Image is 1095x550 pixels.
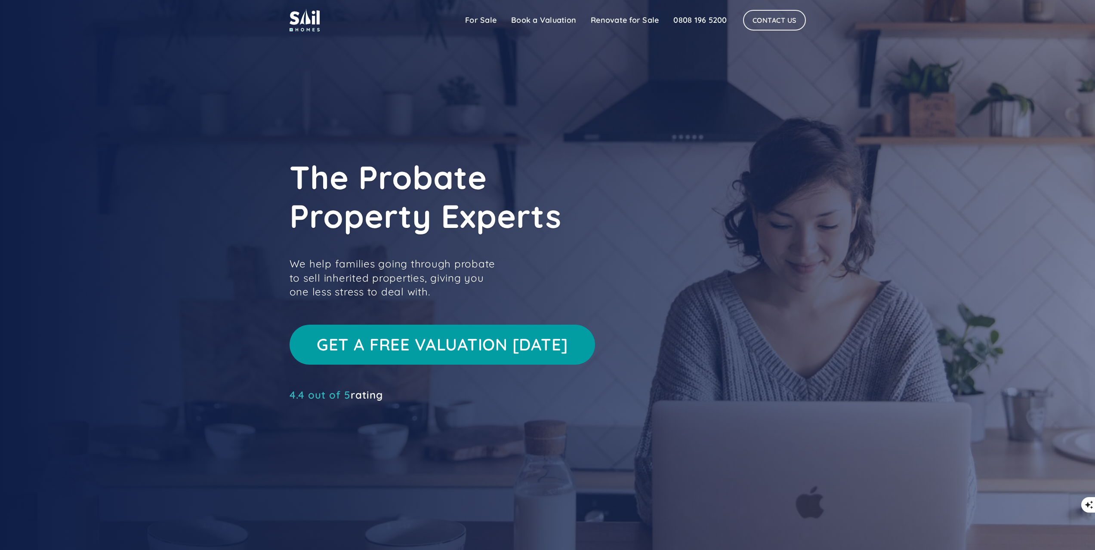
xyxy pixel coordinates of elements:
a: 4.4 out of 5rating [290,390,383,399]
img: sail home logo [290,9,320,31]
a: Get a free valuation [DATE] [290,325,595,365]
a: Contact Us [743,10,806,31]
h1: The Probate Property Experts [290,158,677,235]
p: We help families going through probate to sell inherited properties, giving you one less stress t... [290,257,505,298]
a: 0808 196 5200 [666,12,734,29]
span: 4.4 out of 5 [290,388,351,401]
iframe: Customer reviews powered by Trustpilot [290,403,419,414]
a: Renovate for Sale [583,12,666,29]
a: Book a Valuation [504,12,583,29]
div: rating [290,390,383,399]
a: For Sale [458,12,504,29]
